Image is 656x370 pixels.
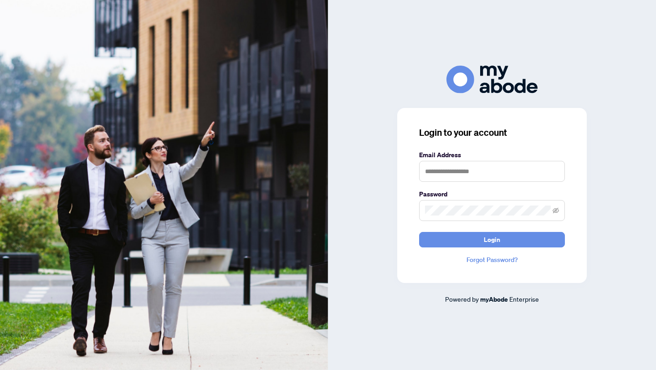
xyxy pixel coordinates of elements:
h3: Login to your account [419,126,565,139]
img: ma-logo [446,66,538,93]
label: Email Address [419,150,565,160]
label: Password [419,189,565,199]
a: Forgot Password? [419,255,565,265]
span: Powered by [445,295,479,303]
a: myAbode [480,294,508,304]
span: Login [484,232,500,247]
span: Enterprise [509,295,539,303]
span: eye-invisible [553,207,559,214]
button: Login [419,232,565,247]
